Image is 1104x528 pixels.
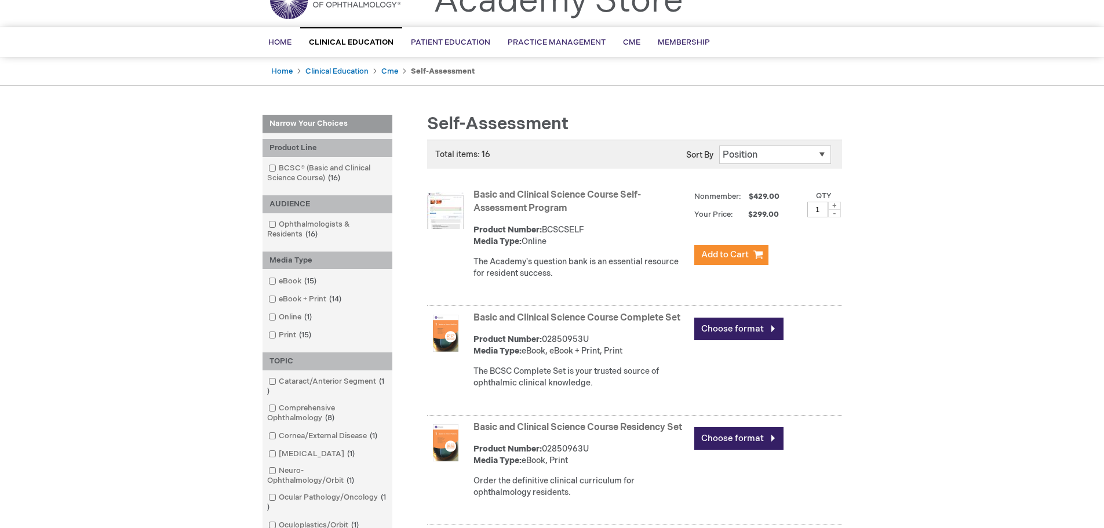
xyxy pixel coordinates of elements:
label: Sort By [686,150,713,160]
a: [MEDICAL_DATA]1 [265,449,359,460]
a: Choose format [694,318,784,340]
a: Neuro-Ophthalmology/Orbit1 [265,465,389,486]
strong: Product Number: [473,444,542,454]
a: eBook15 [265,276,321,287]
a: Online1 [265,312,316,323]
a: BCSC® (Basic and Clinical Science Course)16 [265,163,389,184]
strong: Media Type: [473,346,522,356]
strong: Product Number: [473,334,542,344]
span: 1 [367,431,380,440]
div: The BCSC Complete Set is your trusted source of ophthalmic clinical knowledge. [473,366,688,389]
strong: Self-Assessment [411,67,475,76]
strong: Media Type: [473,236,522,246]
a: eBook + Print14 [265,294,346,305]
span: 16 [325,173,343,183]
span: Home [268,38,292,47]
a: Cornea/External Disease1 [265,431,382,442]
div: Media Type [263,252,392,270]
span: 16 [303,230,320,239]
span: Total items: 16 [435,150,490,159]
strong: Nonmember: [694,190,741,204]
a: Ocular Pathology/Oncology1 [265,492,389,513]
a: Ophthalmologists & Residents16 [265,219,389,240]
span: 1 [344,476,357,485]
span: 15 [301,276,319,286]
span: 15 [296,330,314,340]
strong: Your Price: [694,210,733,219]
div: 02850953U eBook, eBook + Print, Print [473,334,688,357]
img: Basic and Clinical Science Course Residency Set [427,424,464,461]
a: Clinical Education [305,67,369,76]
span: Self-Assessment [427,114,569,134]
a: Print15 [265,330,316,341]
div: Product Line [263,139,392,157]
a: Basic and Clinical Science Course Residency Set [473,422,682,433]
strong: Narrow Your Choices [263,115,392,133]
span: $429.00 [747,192,781,201]
button: Add to Cart [694,245,768,265]
div: The Academy's question bank is an essential resource for resident success. [473,256,688,279]
span: $299.00 [735,210,781,219]
span: 8 [322,413,337,423]
div: AUDIENCE [263,195,392,213]
span: Add to Cart [701,249,749,260]
img: Basic and Clinical Science Course Self-Assessment Program [427,192,464,229]
a: Basic and Clinical Science Course Complete Set [473,312,680,323]
input: Qty [807,202,828,217]
span: CME [623,38,640,47]
span: 1 [301,312,315,322]
span: Patient Education [411,38,490,47]
div: TOPIC [263,352,392,370]
a: Home [271,67,293,76]
strong: Media Type: [473,456,522,465]
span: Membership [658,38,710,47]
a: Choose format [694,427,784,450]
div: BCSCSELF Online [473,224,688,247]
img: Basic and Clinical Science Course Complete Set [427,315,464,352]
a: Cme [381,67,398,76]
span: Practice Management [508,38,606,47]
a: Comprehensive Ophthalmology8 [265,403,389,424]
span: 1 [267,377,384,396]
strong: Product Number: [473,225,542,235]
a: Cataract/Anterior Segment1 [265,376,389,397]
span: 1 [344,449,358,458]
div: 02850963U eBook, Print [473,443,688,467]
span: 1 [267,493,386,512]
a: Basic and Clinical Science Course Self-Assessment Program [473,190,641,214]
span: 14 [326,294,344,304]
label: Qty [816,191,832,201]
span: Clinical Education [309,38,393,47]
div: Order the definitive clinical curriculum for ophthalmology residents. [473,475,688,498]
